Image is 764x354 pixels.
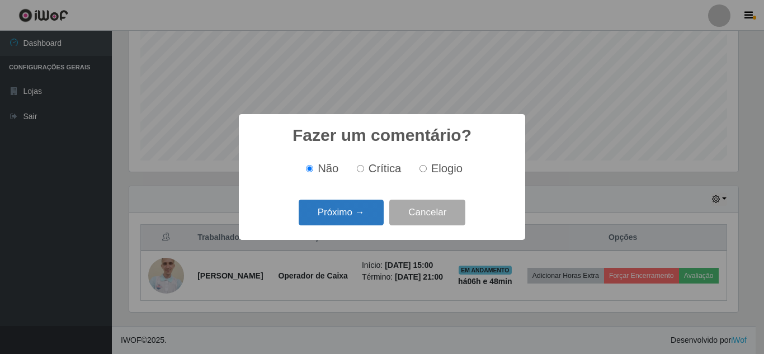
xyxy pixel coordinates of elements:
[431,162,463,174] span: Elogio
[306,165,313,172] input: Não
[299,200,384,226] button: Próximo →
[419,165,427,172] input: Elogio
[293,125,471,145] h2: Fazer um comentário?
[369,162,402,174] span: Crítica
[389,200,465,226] button: Cancelar
[318,162,338,174] span: Não
[357,165,364,172] input: Crítica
